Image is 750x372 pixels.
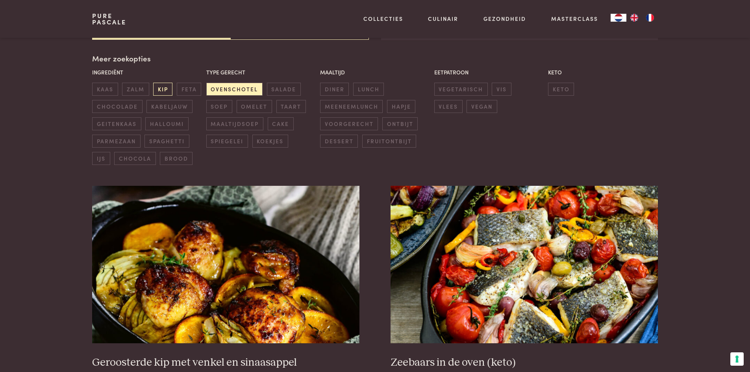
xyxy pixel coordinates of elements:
span: voorgerecht [320,117,378,130]
img: Zeebaars in de oven (keto) [391,186,657,343]
span: ijs [92,152,110,165]
div: Language [611,14,626,22]
span: vlees [434,100,463,113]
a: Gezondheid [483,15,526,23]
span: chocolade [92,100,142,113]
p: Keto [548,68,658,76]
a: Collecties [363,15,403,23]
span: ovenschotel [206,83,263,96]
a: FR [642,14,658,22]
span: koekjes [252,135,288,148]
span: spaghetti [144,135,189,148]
button: Uw voorkeuren voor toestemming voor trackingtechnologieën [730,352,744,366]
span: cake [268,117,294,130]
span: keto [548,83,574,96]
span: taart [276,100,306,113]
span: spiegelei [206,135,248,148]
ul: Language list [626,14,658,22]
span: ontbijt [382,117,418,130]
span: soep [206,100,232,113]
span: brood [160,152,193,165]
span: meeneemlunch [320,100,383,113]
span: diner [320,83,349,96]
span: vegan [467,100,497,113]
span: vis [492,83,511,96]
span: hapje [387,100,415,113]
a: NL [611,14,626,22]
h3: Zeebaars in de oven (keto) [391,356,657,370]
p: Ingrediënt [92,68,202,76]
span: kaas [92,83,118,96]
span: geitenkaas [92,117,141,130]
img: Geroosterde kip met venkel en sinaasappel [92,186,359,343]
span: lunch [353,83,384,96]
span: kip [153,83,172,96]
span: salade [267,83,301,96]
span: kabeljauw [146,100,192,113]
a: PurePascale [92,13,126,25]
a: Culinair [428,15,458,23]
a: Zeebaars in de oven (keto) Zeebaars in de oven (keto) [391,186,657,369]
span: chocola [114,152,156,165]
a: Masterclass [551,15,598,23]
span: fruitontbijt [362,135,416,148]
span: vegetarisch [434,83,488,96]
span: omelet [237,100,272,113]
a: Geroosterde kip met venkel en sinaasappel Geroosterde kip met venkel en sinaasappel [92,186,359,369]
a: EN [626,14,642,22]
p: Eetpatroon [434,68,544,76]
span: zalm [122,83,149,96]
span: dessert [320,135,358,148]
span: feta [177,83,201,96]
span: halloumi [145,117,188,130]
p: Type gerecht [206,68,316,76]
aside: Language selected: Nederlands [611,14,658,22]
span: maaltijdsoep [206,117,263,130]
p: Maaltijd [320,68,430,76]
span: parmezaan [92,135,140,148]
h3: Geroosterde kip met venkel en sinaasappel [92,356,359,370]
